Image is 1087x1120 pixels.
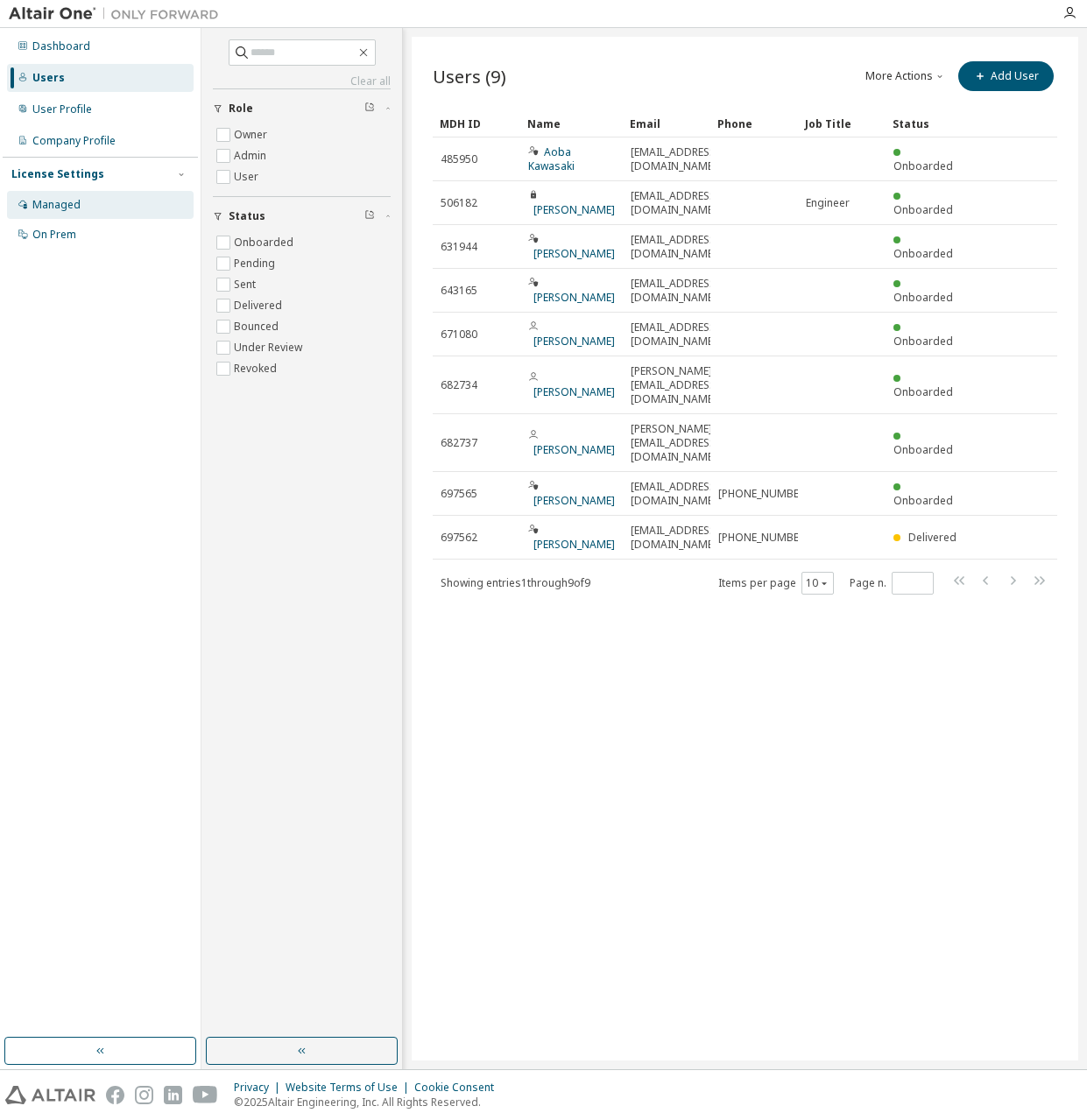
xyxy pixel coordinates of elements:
[631,524,719,552] span: [EMAIL_ADDRESS][DOMAIN_NAME]
[631,233,719,261] span: [EMAIL_ADDRESS][DOMAIN_NAME]
[213,197,391,236] button: Status
[631,480,719,508] span: [EMAIL_ADDRESS][DOMAIN_NAME]
[414,1081,505,1095] div: Cookie Consent
[630,109,703,137] div: Email
[533,493,615,508] a: [PERSON_NAME]
[893,109,966,137] div: Status
[32,71,65,85] div: Users
[229,209,265,223] span: Status
[234,253,279,274] label: Pending
[718,487,808,501] span: [PHONE_NUMBER]
[893,442,953,457] span: Onboarded
[893,334,953,349] span: Onboarded
[234,166,262,187] label: User
[286,1081,414,1095] div: Website Terms of Use
[364,209,375,223] span: Clear filter
[631,364,719,406] span: [PERSON_NAME][EMAIL_ADDRESS][DOMAIN_NAME]
[864,61,948,91] button: More Actions
[234,124,271,145] label: Owner
[533,290,615,305] a: [PERSON_NAME]
[193,1086,218,1104] img: youtube.svg
[893,384,953,399] span: Onboarded
[234,358,280,379] label: Revoked
[718,531,808,545] span: [PHONE_NUMBER]
[32,39,90,53] div: Dashboard
[9,5,228,23] img: Altair One
[234,316,282,337] label: Bounced
[234,274,259,295] label: Sent
[441,152,477,166] span: 485950
[908,530,956,545] span: Delivered
[441,240,477,254] span: 631944
[234,1095,505,1109] p: © 2025 Altair Engineering, Inc. All Rights Reserved.
[893,158,953,173] span: Onboarded
[533,537,615,552] a: [PERSON_NAME]
[441,575,590,590] span: Showing entries 1 through 9 of 9
[441,378,477,392] span: 682734
[893,290,953,305] span: Onboarded
[717,109,791,137] div: Phone
[850,572,934,595] span: Page n.
[631,189,719,217] span: [EMAIL_ADDRESS][DOMAIN_NAME]
[718,572,834,595] span: Items per page
[441,436,477,450] span: 682737
[32,134,116,148] div: Company Profile
[234,232,297,253] label: Onboarded
[441,487,477,501] span: 697565
[106,1086,124,1104] img: facebook.svg
[440,109,513,137] div: MDH ID
[32,102,92,116] div: User Profile
[528,144,575,173] a: Aoba Kawasaki
[164,1086,182,1104] img: linkedin.svg
[958,61,1054,91] button: Add User
[135,1086,153,1104] img: instagram.svg
[234,337,306,358] label: Under Review
[893,246,953,261] span: Onboarded
[631,422,719,464] span: [PERSON_NAME][EMAIL_ADDRESS][DOMAIN_NAME]
[32,228,76,242] div: On Prem
[234,295,286,316] label: Delivered
[213,74,391,88] a: Clear all
[213,89,391,128] button: Role
[234,1081,286,1095] div: Privacy
[441,196,477,210] span: 506182
[631,321,719,349] span: [EMAIL_ADDRESS][DOMAIN_NAME]
[229,102,253,116] span: Role
[533,246,615,261] a: [PERSON_NAME]
[433,64,506,88] span: Users (9)
[631,145,719,173] span: [EMAIL_ADDRESS][DOMAIN_NAME]
[533,384,615,399] a: [PERSON_NAME]
[32,198,81,212] div: Managed
[533,334,615,349] a: [PERSON_NAME]
[893,493,953,508] span: Onboarded
[806,196,850,210] span: Engineer
[441,531,477,545] span: 697562
[631,277,719,305] span: [EMAIL_ADDRESS][DOMAIN_NAME]
[806,576,829,590] button: 10
[533,202,615,217] a: [PERSON_NAME]
[527,109,616,137] div: Name
[893,202,953,217] span: Onboarded
[533,442,615,457] a: [PERSON_NAME]
[441,328,477,342] span: 671080
[805,109,879,137] div: Job Title
[11,167,104,181] div: License Settings
[5,1086,95,1104] img: altair_logo.svg
[441,284,477,298] span: 643165
[234,145,270,166] label: Admin
[364,102,375,116] span: Clear filter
